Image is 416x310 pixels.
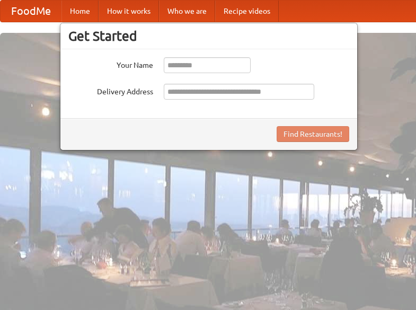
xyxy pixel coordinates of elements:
[68,57,153,70] label: Your Name
[277,126,349,142] button: Find Restaurants!
[61,1,99,22] a: Home
[99,1,159,22] a: How it works
[159,1,215,22] a: Who we are
[215,1,279,22] a: Recipe videos
[68,28,349,44] h3: Get Started
[1,1,61,22] a: FoodMe
[68,84,153,97] label: Delivery Address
